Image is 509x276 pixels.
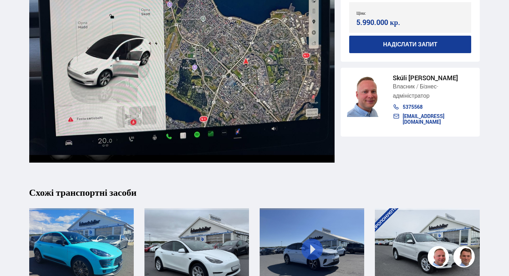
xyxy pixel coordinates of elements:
[454,247,476,269] img: FbJEzSuNWCJXmdc-.webp
[29,187,480,198] div: Схожі транспортні засоби
[393,75,473,82] div: Skúli [PERSON_NAME]
[403,104,423,111] font: 5375568
[403,113,444,126] font: [EMAIL_ADDRESS][DOMAIN_NAME]
[347,75,386,117] img: siFngHWaQ9KaOqBr.png
[393,114,473,125] a: [EMAIL_ADDRESS][DOMAIN_NAME]
[429,247,450,269] img: siFngHWaQ9KaOqBr.png
[393,104,473,110] a: 5375568
[349,36,471,53] button: Надіслати запит
[393,82,473,101] div: Власник / Бізнес-адміністратор
[356,10,410,15] div: Ціна:
[383,41,437,48] font: Надіслати запит
[356,18,400,27] font: 5.990.000 кр.
[6,3,27,24] button: Відкрийте інтерфейс чату LiveChat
